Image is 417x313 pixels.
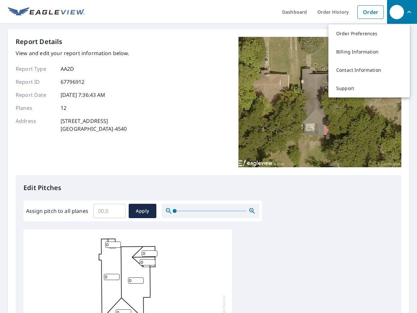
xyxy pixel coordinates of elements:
a: Contact Information [328,61,410,79]
p: 67796912 [61,78,84,86]
button: Apply [129,204,156,218]
input: 00.0 [93,202,125,220]
p: View and edit your report information below. [16,49,129,57]
p: Report Date [16,91,55,99]
a: Order [357,5,384,19]
a: Support [328,79,410,97]
p: 12 [61,104,66,112]
p: [STREET_ADDRESS] [GEOGRAPHIC_DATA]-4540 [61,117,127,133]
p: Report Details [16,37,63,47]
p: Planes [16,104,55,112]
p: Address [16,117,55,133]
a: Order Preferences [328,24,410,43]
p: AA2D [61,65,74,73]
img: EV Logo [8,7,85,17]
p: Report ID [16,78,55,86]
p: [DATE] 7:36:43 AM [61,91,106,99]
img: Top image [238,37,401,167]
p: Report Type [16,65,55,73]
a: Billing Information [328,43,410,61]
label: Assign pitch to all planes [26,207,88,215]
p: Edit Pitches [23,183,394,193]
span: Apply [134,207,151,215]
